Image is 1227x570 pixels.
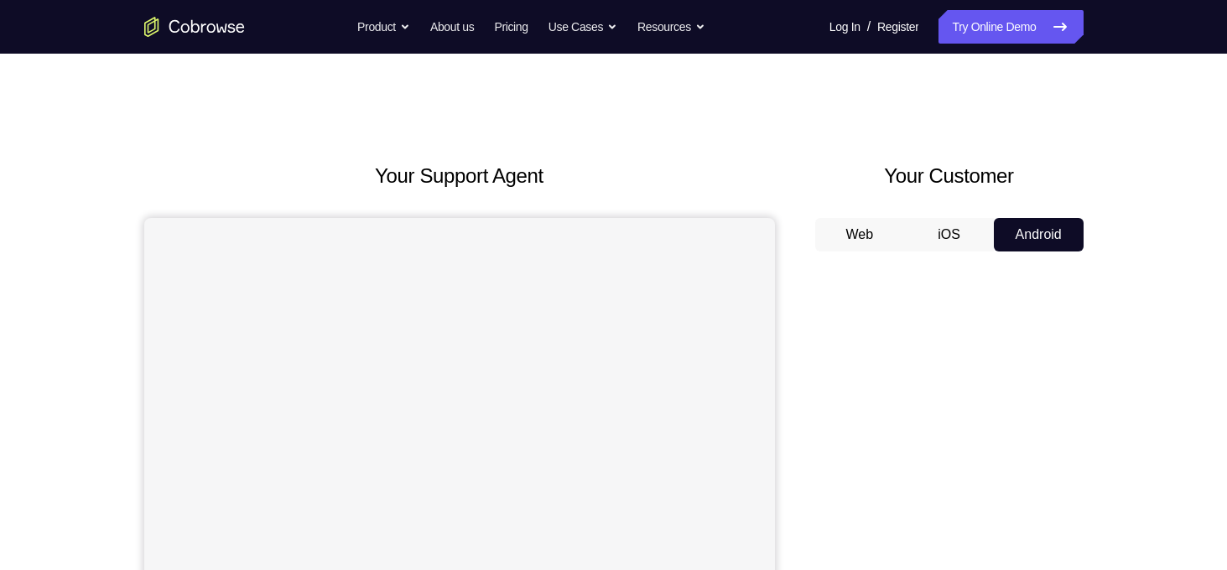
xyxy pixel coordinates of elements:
[549,10,617,44] button: Use Cases
[994,218,1084,251] button: Android
[815,218,905,251] button: Web
[938,10,1083,44] a: Try Online Demo
[430,10,474,44] a: About us
[877,10,918,44] a: Register
[867,17,871,37] span: /
[904,218,994,251] button: iOS
[144,161,775,191] h2: Your Support Agent
[637,10,705,44] button: Resources
[494,10,528,44] a: Pricing
[815,161,1084,191] h2: Your Customer
[144,17,245,37] a: Go to the home page
[357,10,410,44] button: Product
[829,10,860,44] a: Log In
